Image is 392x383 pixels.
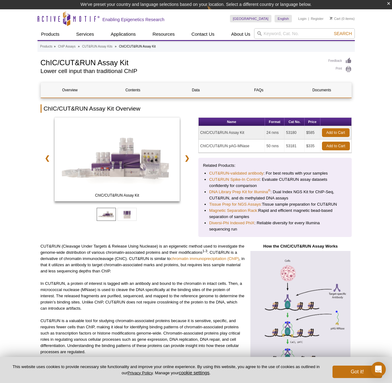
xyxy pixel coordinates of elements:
[199,126,265,139] td: ChIC/CUT&RUN Assay Kit
[209,220,341,232] li: : Reliable diversity for every Illumina sequencing run
[209,176,260,183] a: CUT&RUN Spike-In Control
[334,31,352,36] span: Search
[37,28,63,40] a: Products
[82,44,112,49] a: CUT&RUN Assay Kits
[330,15,355,22] li: (0 items)
[149,28,178,40] a: Resources
[209,201,341,207] li: Tissue sample preparation for CUT&RUN
[328,66,352,73] a: Print
[41,68,322,74] h2: Lower cell input than traditional ChIP
[284,118,305,126] th: Cat No.
[41,104,352,113] h2: ChIC/CUT&RUN Assay Kit Overview
[107,28,139,40] a: Applications
[209,201,262,207] a: Tissue Prep for NGS Assays:
[322,142,350,150] a: Add to Cart
[330,17,333,20] img: Your Cart
[104,83,162,98] a: Contents
[54,45,56,48] li: »
[284,139,305,153] td: 53181
[227,28,254,40] a: About Us
[55,117,180,201] img: ChIC/CUT&RUN Assay Kit
[41,280,245,312] p: In CUT&RUN, a protein of interest is tagged with an antibody and bound to the chromatin in intact...
[298,16,306,21] a: Login
[330,16,341,21] a: Cart
[180,151,194,165] a: ❯
[230,83,288,98] a: FAQs
[40,44,52,49] a: Products
[127,371,152,375] a: Privacy Policy
[170,256,239,261] a: chromatin immunoprecipitation (ChIP)
[115,45,117,48] li: »
[73,28,98,40] a: Services
[41,243,245,274] p: CUT&RUN (Cleavage Under Targets & Release Using Nuclease) is an epigenetic method used to investi...
[78,45,80,48] li: »
[254,28,355,39] input: Keyword, Cat. No.
[41,57,322,67] h1: ChIC/CUT&RUN Assay Kit
[41,318,245,355] p: CUT&RUN is a valuable tool for studying chromatin-associated proteins because it is sensitive, sp...
[308,15,309,22] li: |
[188,28,218,40] a: Contact Us
[209,170,341,176] li: : For best results with your samples
[103,17,165,22] h2: Enabling Epigenetics Research
[230,15,272,22] a: [GEOGRAPHIC_DATA]
[275,15,292,22] a: English
[58,44,76,49] a: ChIP Assays
[209,189,271,195] a: DNA Library Prep Kit for Illumina®
[305,126,320,139] td: $585
[333,366,382,378] button: Got it!
[265,139,284,153] td: 50 rxns
[209,220,254,226] a: Diversi-Phi Indexed PhiX
[203,162,347,169] p: Related Products:
[328,57,352,64] a: Feedback
[265,126,284,139] td: 24 rxns
[265,118,284,126] th: Format
[119,45,156,48] li: ChIC/CUT&RUN Assay Kit
[179,370,209,375] button: cookie settings
[41,151,54,165] a: ❮
[305,118,320,126] th: Price
[56,192,178,198] span: ChIC/CUT&RUN Assay Kit
[199,139,265,153] td: ChIC/CUT&RUN pAG-MNase
[199,118,265,126] th: Name
[55,117,180,203] a: ChIC/CUT&RUN Assay Kit
[41,83,99,98] a: Overview
[207,5,223,19] img: Change Here
[293,83,351,98] a: Documents
[209,189,341,201] li: : Dual Index NGS Kit for ChIP-Seq, CUT&RUN, and ds methylated DNA assays
[371,362,386,377] div: Open Intercom Messenger
[202,249,207,253] sup: 1-3
[10,364,322,376] p: This website uses cookies to provide necessary site functionality and improve your online experie...
[209,170,263,176] a: CUT&RUN-validated antibody
[209,207,258,214] a: Magnetic Separation Rack:
[167,83,225,98] a: Data
[332,31,354,36] button: Search
[209,207,341,220] li: Rapid and efficient magnetic bead-based separation of samples
[284,126,305,139] td: 53180
[263,244,337,248] strong: How the ChIC/CUT&RUN Assay Works
[268,189,271,192] sup: ®
[305,139,320,153] td: $335
[311,16,324,21] a: Register
[322,128,350,137] a: Add to Cart
[209,176,341,189] li: : Evaluate CUT&RUN assay datasets confidently for comparison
